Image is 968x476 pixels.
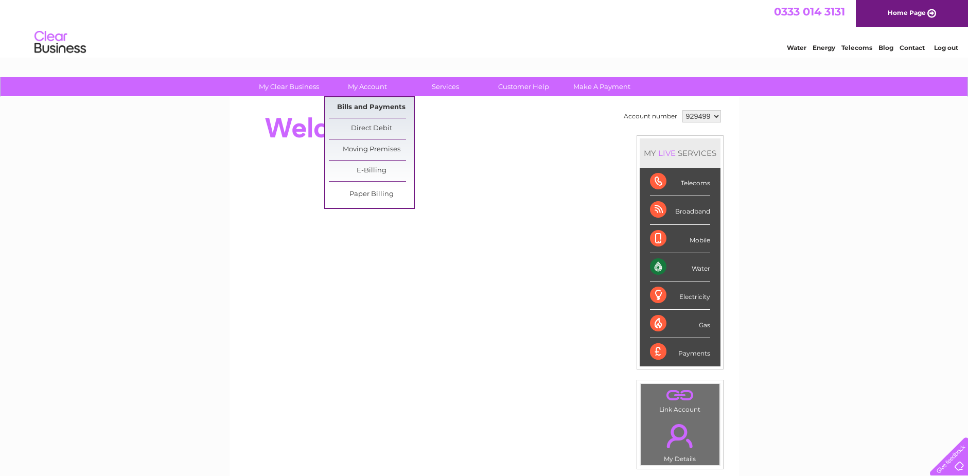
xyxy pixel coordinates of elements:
[643,386,717,404] a: .
[650,196,710,224] div: Broadband
[640,415,720,466] td: My Details
[325,77,410,96] a: My Account
[403,77,488,96] a: Services
[656,148,678,158] div: LIVE
[643,418,717,454] a: .
[774,5,845,18] a: 0333 014 3131
[241,6,728,50] div: Clear Business is a trading name of Verastar Limited (registered in [GEOGRAPHIC_DATA] No. 3667643...
[787,44,806,51] a: Water
[559,77,644,96] a: Make A Payment
[329,184,414,205] a: Paper Billing
[650,225,710,253] div: Mobile
[900,44,925,51] a: Contact
[841,44,872,51] a: Telecoms
[650,253,710,281] div: Water
[878,44,893,51] a: Blog
[934,44,958,51] a: Log out
[34,27,86,58] img: logo.png
[650,168,710,196] div: Telecoms
[329,139,414,160] a: Moving Premises
[247,77,331,96] a: My Clear Business
[813,44,835,51] a: Energy
[621,108,680,125] td: Account number
[481,77,566,96] a: Customer Help
[640,383,720,416] td: Link Account
[650,338,710,366] div: Payments
[650,310,710,338] div: Gas
[329,161,414,181] a: E-Billing
[640,138,720,168] div: MY SERVICES
[329,118,414,139] a: Direct Debit
[650,281,710,310] div: Electricity
[329,97,414,118] a: Bills and Payments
